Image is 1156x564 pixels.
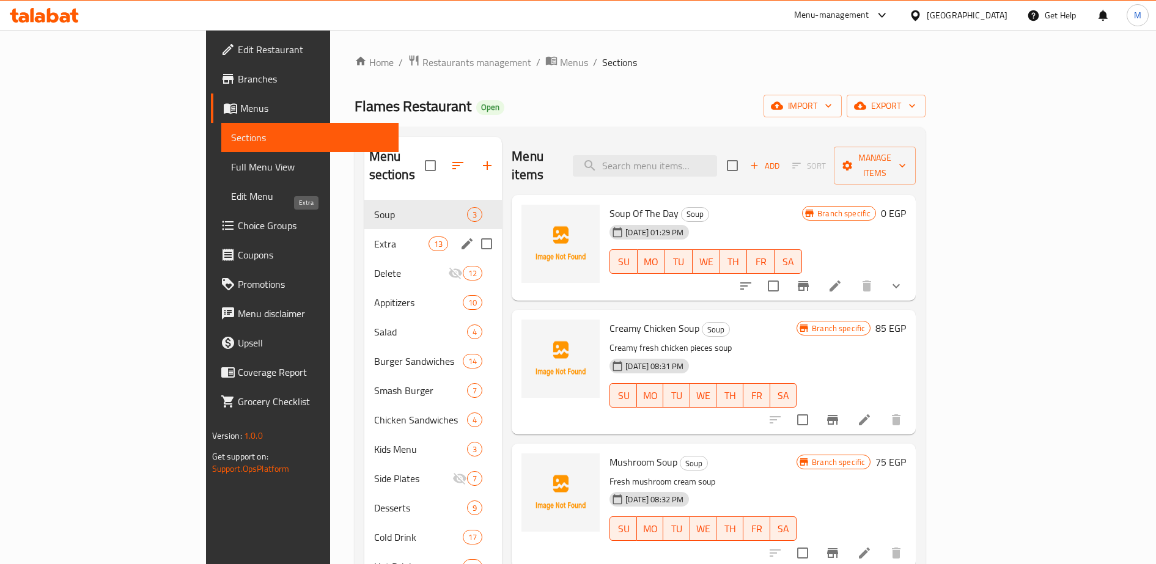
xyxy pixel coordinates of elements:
span: 3 [468,444,482,455]
span: Menus [560,55,588,70]
a: Promotions [211,269,399,299]
div: items [463,354,482,368]
div: Soup [680,456,708,471]
span: MO [642,387,659,405]
div: Soup3 [364,200,503,229]
a: Branches [211,64,399,93]
span: 1.0.0 [244,428,263,444]
span: Smash Burger [374,383,468,398]
span: 4 [468,326,482,338]
span: WE [695,387,712,405]
a: Edit menu item [857,412,872,427]
a: Upsell [211,328,399,357]
span: MO [642,253,660,271]
div: items [463,266,482,280]
button: SA [770,516,797,541]
span: Version: [212,428,242,444]
span: Flames Restaurant [355,92,471,120]
h6: 0 EGP [881,205,906,222]
div: Kids Menu3 [364,434,503,464]
button: WE [690,516,717,541]
button: import [764,95,842,117]
div: Cold Drink17 [364,522,503,552]
span: TH [721,387,738,405]
span: WE [698,253,715,271]
div: Open [476,100,504,115]
span: Sections [231,130,389,145]
input: search [573,155,717,177]
h6: 85 EGP [875,320,906,337]
a: Grocery Checklist [211,387,399,416]
svg: Inactive section [448,266,463,280]
span: Salad [374,324,468,339]
span: 4 [468,414,482,426]
div: Chicken Sandwiches4 [364,405,503,434]
div: items [467,442,482,456]
span: Restaurants management [422,55,531,70]
div: Menu-management [794,8,869,23]
div: Delete12 [364,258,503,288]
span: [DATE] 08:31 PM [620,361,688,372]
button: SU [609,383,636,408]
a: Coupons [211,240,399,269]
button: SU [609,516,636,541]
span: SA [775,520,792,538]
svg: Inactive section [452,471,467,486]
div: Burger Sandwiches14 [364,346,503,376]
span: M [1134,9,1141,22]
div: items [467,383,482,398]
div: Appitizers10 [364,288,503,317]
a: Support.OpsPlatform [212,461,290,477]
span: MO [642,520,659,538]
span: Creamy Chicken Soup [609,319,699,337]
span: Edit Menu [231,189,389,203]
span: Sort sections [443,151,473,180]
button: WE [693,249,720,274]
button: TH [720,249,748,274]
span: Coupons [238,247,389,262]
span: TU [668,387,685,405]
div: Smash Burger7 [364,376,503,405]
span: Get support on: [212,449,268,464]
span: Soup [702,323,729,337]
li: / [399,55,403,70]
span: import [773,98,832,114]
span: TU [670,253,688,271]
span: Edit Restaurant [238,42,389,57]
span: 17 [463,532,482,543]
button: edit [458,235,476,253]
span: FR [748,387,765,405]
span: Burger Sandwiches [374,354,463,368]
span: export [856,98,916,114]
span: Desserts [374,500,468,515]
span: SU [615,253,633,271]
li: / [536,55,540,70]
div: [GEOGRAPHIC_DATA] [927,9,1007,22]
span: Select section [720,153,745,178]
span: Soup [680,456,707,471]
div: Extra13edit [364,229,503,258]
span: Manage items [844,150,906,181]
button: FR [747,249,775,274]
span: Add item [745,156,784,175]
div: Appitizers [374,295,463,310]
span: Delete [374,266,448,280]
span: Branch specific [807,456,870,468]
li: / [593,55,597,70]
div: Side Plates7 [364,464,503,493]
a: Edit menu item [828,279,842,293]
div: Kids Menu [374,442,468,456]
span: Side Plates [374,471,453,486]
span: Select all sections [418,153,443,178]
span: TH [725,253,743,271]
img: Creamy Chicken Soup [521,320,600,398]
span: Chicken Sandwiches [374,412,468,427]
span: SA [775,387,792,405]
svg: Show Choices [889,279,904,293]
span: SU [615,520,631,538]
div: items [467,207,482,222]
a: Edit menu item [857,546,872,560]
span: 13 [429,238,447,250]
